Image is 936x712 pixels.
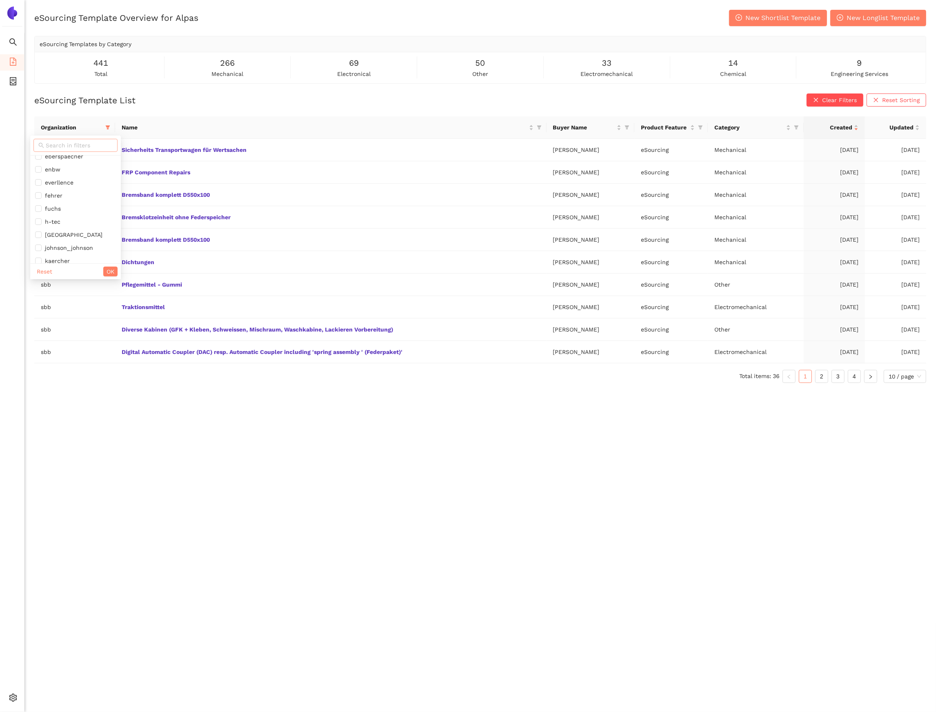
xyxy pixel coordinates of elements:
[873,97,879,104] span: close
[103,267,118,276] button: OK
[830,10,926,26] button: plus-circleNew Longlist Template
[547,341,635,363] td: [PERSON_NAME]
[787,374,791,379] span: left
[804,274,865,296] td: [DATE]
[42,192,62,199] span: fehrer
[634,139,708,161] td: eSourcing
[708,161,804,184] td: Mechanical
[865,161,926,184] td: [DATE]
[547,251,635,274] td: [PERSON_NAME]
[708,341,804,363] td: Electromechanical
[865,251,926,274] td: [DATE]
[804,206,865,229] td: [DATE]
[34,94,136,106] h2: eSourcing Template List
[547,274,635,296] td: [PERSON_NAME]
[783,370,796,383] button: left
[865,296,926,318] td: [DATE]
[708,318,804,341] td: Other
[547,318,635,341] td: [PERSON_NAME]
[42,218,60,225] span: h-tec
[857,57,862,69] span: 9
[476,57,485,69] span: 50
[34,296,115,318] td: sbb
[865,116,926,139] th: this column's title is Updated,this column is sortable
[884,370,926,383] div: Page Size
[472,69,488,78] span: other
[42,179,73,186] span: everllence
[104,121,112,133] span: filter
[9,74,17,91] span: container
[708,184,804,206] td: Mechanical
[815,370,828,383] li: 2
[634,184,708,206] td: eSourcing
[865,229,926,251] td: [DATE]
[34,318,115,341] td: sbb
[807,93,863,107] button: closeClear Filters
[9,55,17,71] span: file-add
[736,14,742,22] span: plus-circle
[865,206,926,229] td: [DATE]
[865,318,926,341] td: [DATE]
[42,205,61,212] span: fuchs
[799,370,811,383] a: 1
[708,296,804,318] td: Electromechanical
[94,69,107,78] span: total
[810,123,852,132] span: Created
[865,139,926,161] td: [DATE]
[634,116,708,139] th: this column's title is Product Feature,this column is sortable
[42,245,93,251] span: johnson_johnson
[847,13,920,23] span: New Longlist Template
[799,370,812,383] li: 1
[40,41,131,47] span: eSourcing Templates by Category
[6,7,19,20] img: Logo
[46,141,113,150] input: Search in filters
[848,370,860,383] a: 4
[122,123,527,132] span: Name
[547,161,635,184] td: [PERSON_NAME]
[889,370,921,383] span: 10 / page
[804,296,865,318] td: [DATE]
[708,274,804,296] td: Other
[804,341,865,363] td: [DATE]
[872,123,914,132] span: Updated
[864,370,877,383] li: Next Page
[634,206,708,229] td: eSourcing
[813,97,819,104] span: close
[625,125,629,130] span: filter
[211,69,243,78] span: mechanical
[804,161,865,184] td: [DATE]
[33,267,56,276] button: Reset
[745,13,820,23] span: New Shortlist Template
[865,341,926,363] td: [DATE]
[837,14,843,22] span: plus-circle
[822,96,857,105] span: Clear Filters
[641,123,689,132] span: Product Feature
[865,184,926,206] td: [DATE]
[804,318,865,341] td: [DATE]
[634,251,708,274] td: eSourcing
[868,374,873,379] span: right
[867,93,926,107] button: closeReset Sorting
[105,125,110,130] span: filter
[865,274,926,296] td: [DATE]
[547,139,635,161] td: [PERSON_NAME]
[728,57,738,69] span: 14
[794,125,799,130] span: filter
[547,296,635,318] td: [PERSON_NAME]
[349,57,359,69] span: 69
[634,161,708,184] td: eSourcing
[602,57,611,69] span: 33
[848,370,861,383] li: 4
[34,341,115,363] td: sbb
[804,251,865,274] td: [DATE]
[714,123,785,132] span: Category
[580,69,633,78] span: electromechanical
[93,57,108,69] span: 441
[41,123,102,132] span: Organization
[42,231,102,238] span: [GEOGRAPHIC_DATA]
[553,123,616,132] span: Buyer Name
[42,153,83,160] span: eberspaecher
[547,116,635,139] th: this column's title is Buyer Name,this column is sortable
[708,116,804,139] th: this column's title is Category,this column is sortable
[634,274,708,296] td: eSourcing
